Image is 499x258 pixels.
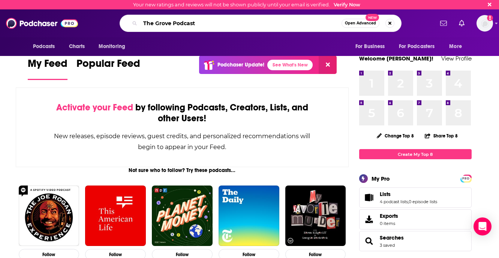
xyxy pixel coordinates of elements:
a: Lists [380,191,437,198]
span: For Podcasters [399,41,435,52]
span: Monitoring [99,41,125,52]
div: Not sure who to follow? Try these podcasts... [16,167,349,174]
button: open menu [28,39,65,54]
button: open menu [444,39,471,54]
button: open menu [350,39,394,54]
span: Searches [359,231,472,251]
span: Activate your Feed [56,102,133,113]
div: New releases, episode reviews, guest credits, and personalized recommendations will begin to appe... [54,131,311,152]
span: New [366,14,379,21]
span: 0 items [380,221,398,226]
div: My Pro [372,175,390,182]
a: Lists [362,192,377,203]
button: open menu [394,39,446,54]
span: Podcasts [33,41,55,52]
input: Search podcasts, credits, & more... [140,17,342,29]
a: View Profile [441,55,472,62]
span: Lists [359,187,472,208]
span: Exports [380,213,398,219]
button: open menu [93,39,135,54]
a: 4 podcast lists [380,199,408,204]
div: by following Podcasts, Creators, Lists, and other Users! [54,102,311,124]
span: , [408,199,409,204]
button: Share Top 8 [424,128,458,143]
span: Lists [380,191,391,198]
span: My Feed [28,57,67,74]
img: My Favorite Murder with Karen Kilgariff and Georgia Hardstark [285,186,346,246]
button: Show profile menu [477,15,493,32]
img: This American Life [85,186,146,246]
a: My Feed [28,57,67,80]
a: See What's New [267,60,313,70]
img: User Profile [477,15,493,32]
a: Verify Now [334,2,360,8]
a: Popular Feed [76,57,140,80]
a: Searches [380,234,404,241]
span: More [449,41,462,52]
img: Planet Money [152,186,213,246]
p: Podchaser Update! [217,62,264,68]
a: 0 episode lists [409,199,437,204]
svg: Email not verified [487,15,493,21]
a: Show notifications dropdown [437,17,450,30]
span: Popular Feed [76,57,140,74]
a: PRO [462,175,471,181]
a: Show notifications dropdown [456,17,468,30]
span: Charts [69,41,85,52]
div: Open Intercom Messenger [474,217,492,235]
span: Logged in as jjomalley [477,15,493,32]
img: The Joe Rogan Experience [19,186,79,246]
div: Search podcasts, credits, & more... [120,15,402,32]
button: Open AdvancedNew [342,19,379,28]
img: The Daily [219,186,279,246]
a: Exports [359,209,472,229]
img: Podchaser - Follow, Share and Rate Podcasts [6,16,78,30]
a: Create My Top 8 [359,149,472,159]
span: For Business [355,41,385,52]
a: Welcome [PERSON_NAME]! [359,55,433,62]
button: Change Top 8 [372,131,419,140]
span: Open Advanced [345,21,376,25]
div: Your new ratings and reviews will not be shown publicly until your email is verified. [133,2,360,8]
span: Exports [362,214,377,225]
a: Charts [64,39,90,54]
a: 3 saved [380,243,395,248]
a: Searches [362,236,377,246]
